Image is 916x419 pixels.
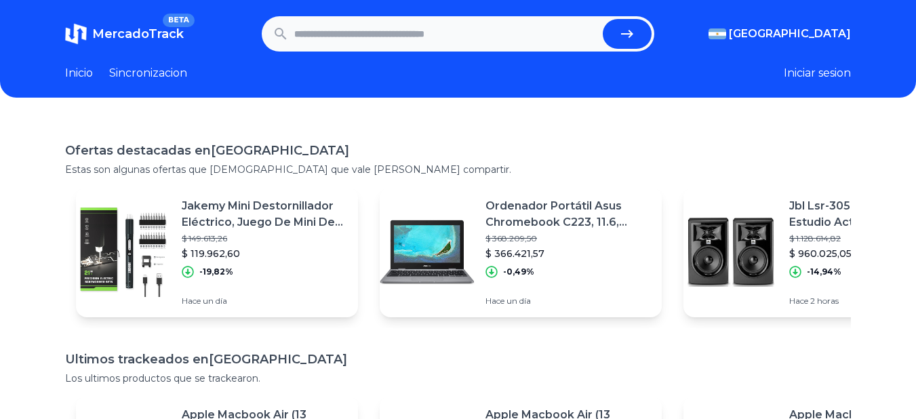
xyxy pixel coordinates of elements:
[65,141,851,160] h1: Ofertas destacadas en [GEOGRAPHIC_DATA]
[485,247,651,260] p: $ 366.421,57
[485,198,651,231] p: Ordenador Portátil Asus Chromebook C223, 11.6, Celeron N3350
[65,163,851,176] p: Estas son algunas ofertas que [DEMOGRAPHIC_DATA] que vale [PERSON_NAME] compartir.
[709,26,851,42] button: [GEOGRAPHIC_DATA]
[65,350,851,369] h1: Ultimos trackeados en [GEOGRAPHIC_DATA]
[76,187,358,317] a: Featured imageJakemy Mini Destornillador Eléctrico, Juego De Mini De De 3$ 149.613,26$ 119.962,60...
[76,205,171,300] img: Featured image
[182,247,347,260] p: $ 119.962,60
[65,23,87,45] img: MercadoTrack
[503,266,534,277] p: -0,49%
[709,28,726,39] img: Argentina
[199,266,233,277] p: -19,82%
[182,198,347,231] p: Jakemy Mini Destornillador Eléctrico, Juego De Mini De De 3
[182,296,347,306] p: Hace un día
[109,65,187,81] a: Sincronizacion
[92,26,184,41] span: MercadoTrack
[380,205,475,300] img: Featured image
[729,26,851,42] span: [GEOGRAPHIC_DATA]
[65,23,184,45] a: MercadoTrackBETA
[784,65,851,81] button: Iniciar sesion
[163,14,195,27] span: BETA
[807,266,841,277] p: -14,94%
[485,296,651,306] p: Hace un día
[485,233,651,244] p: $ 368.209,50
[65,65,93,81] a: Inicio
[182,233,347,244] p: $ 149.613,26
[65,372,851,385] p: Los ultimos productos que se trackearon.
[380,187,662,317] a: Featured imageOrdenador Portátil Asus Chromebook C223, 11.6, Celeron N3350$ 368.209,50$ 366.421,5...
[683,205,778,300] img: Featured image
